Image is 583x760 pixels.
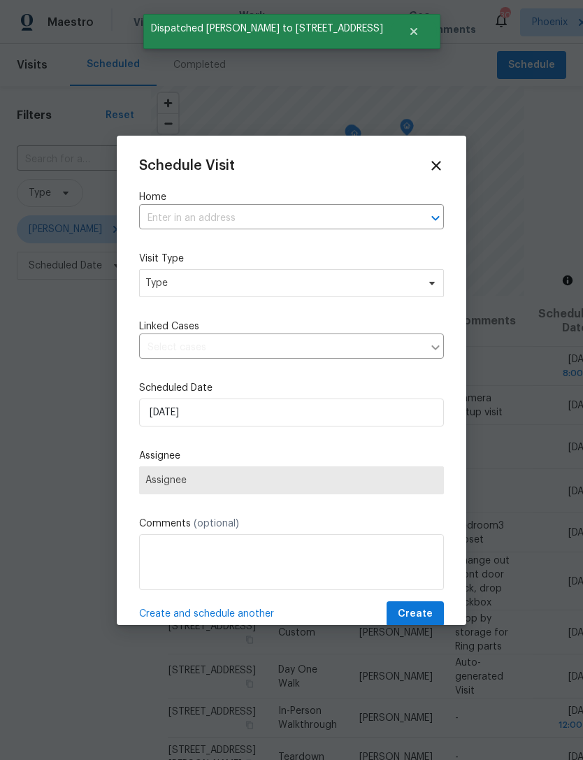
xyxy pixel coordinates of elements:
label: Scheduled Date [139,381,444,395]
span: Create [398,605,433,623]
span: Schedule Visit [139,159,235,173]
span: Linked Cases [139,320,199,334]
span: Type [145,276,417,290]
span: Assignee [145,475,438,486]
button: Open [426,208,445,228]
span: Create and schedule another [139,607,274,621]
label: Comments [139,517,444,531]
button: Create [387,601,444,627]
span: (optional) [194,519,239,529]
label: Visit Type [139,252,444,266]
input: Enter in an address [139,208,405,229]
label: Assignee [139,449,444,463]
label: Home [139,190,444,204]
input: M/D/YYYY [139,399,444,426]
button: Close [391,17,437,45]
span: Dispatched [PERSON_NAME] to [STREET_ADDRESS] [143,14,391,43]
input: Select cases [139,337,423,359]
span: Close [429,158,444,173]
